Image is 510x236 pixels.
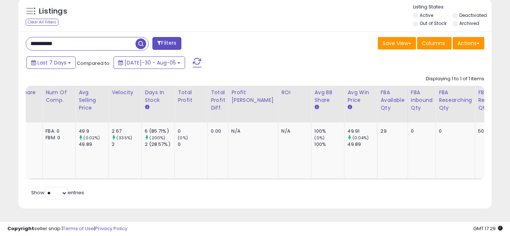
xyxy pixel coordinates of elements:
div: BB Share 24h. [12,89,39,104]
div: FBA: 0 [46,128,70,134]
div: 49.89 [79,141,108,148]
div: Avg Win Price [347,89,374,104]
button: Columns [417,37,452,49]
small: Days In Stock. [145,104,149,111]
div: Total Profit [178,89,205,104]
div: N/A [281,128,305,134]
div: 0 [439,128,469,134]
button: Actions [453,37,484,49]
div: 2.67 [112,128,141,134]
button: Last 7 Days [26,56,76,69]
div: 0.00 [211,128,223,134]
small: Avg BB Share. [314,104,319,111]
div: Num of Comp. [46,89,72,104]
div: 0 [178,141,207,148]
label: Active [420,12,433,18]
span: Compared to: [77,60,111,67]
small: (0.02%) [83,135,100,141]
div: Total Profit Diff. [211,89,225,112]
span: Columns [422,40,445,47]
strong: Copyright [7,225,34,232]
div: 6 (85.71%) [145,128,174,134]
span: 2025-08-13 17:29 GMT [473,225,503,232]
div: 49.89 [347,141,377,148]
small: Avg Win Price. [347,104,352,111]
div: Days In Stock [145,89,171,104]
div: Avg Selling Price [79,89,105,112]
div: seller snap | | [7,225,127,232]
div: FBA Reserved Qty [478,89,503,112]
span: Last 7 Days [37,59,66,66]
small: (33.5%) [116,135,132,141]
div: Displaying 1 to 1 of 1 items [426,75,484,82]
label: Out of Stock [420,20,446,26]
div: 0 [411,128,430,134]
small: (0.04%) [352,135,369,141]
h5: Listings [39,6,67,16]
a: Terms of Use [63,225,94,232]
button: [DATE]-30 - Aug-05 [113,56,185,69]
small: (0%) [314,135,325,141]
a: Privacy Policy [95,225,127,232]
div: 49.91 [347,128,377,134]
button: Save View [378,37,416,49]
small: (0%) [178,135,188,141]
div: 49.9 [79,128,108,134]
small: (200%) [149,135,165,141]
div: Velocity [112,89,138,96]
label: Archived [459,20,479,26]
div: FBA Available Qty [380,89,404,112]
div: 100% [314,141,344,148]
span: Show: entries [31,189,84,196]
div: 2 [112,141,141,148]
p: Listing States: [413,4,492,11]
div: FBM: 0 [46,134,70,141]
div: N/A [231,128,272,134]
div: FBA Researching Qty [439,89,472,112]
div: 50 [478,128,500,134]
span: [DATE]-30 - Aug-05 [124,59,176,66]
div: 100% [314,128,344,134]
button: Filters [152,37,181,50]
div: Profit [PERSON_NAME] [231,89,275,104]
div: FBA inbound Qty [411,89,433,112]
div: 0 [178,128,207,134]
div: Clear All Filters [26,19,58,26]
label: Deactivated [459,12,487,18]
div: ROI [281,89,308,96]
div: 2 (28.57%) [145,141,174,148]
div: 29 [380,128,402,134]
div: Avg BB Share [314,89,341,104]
